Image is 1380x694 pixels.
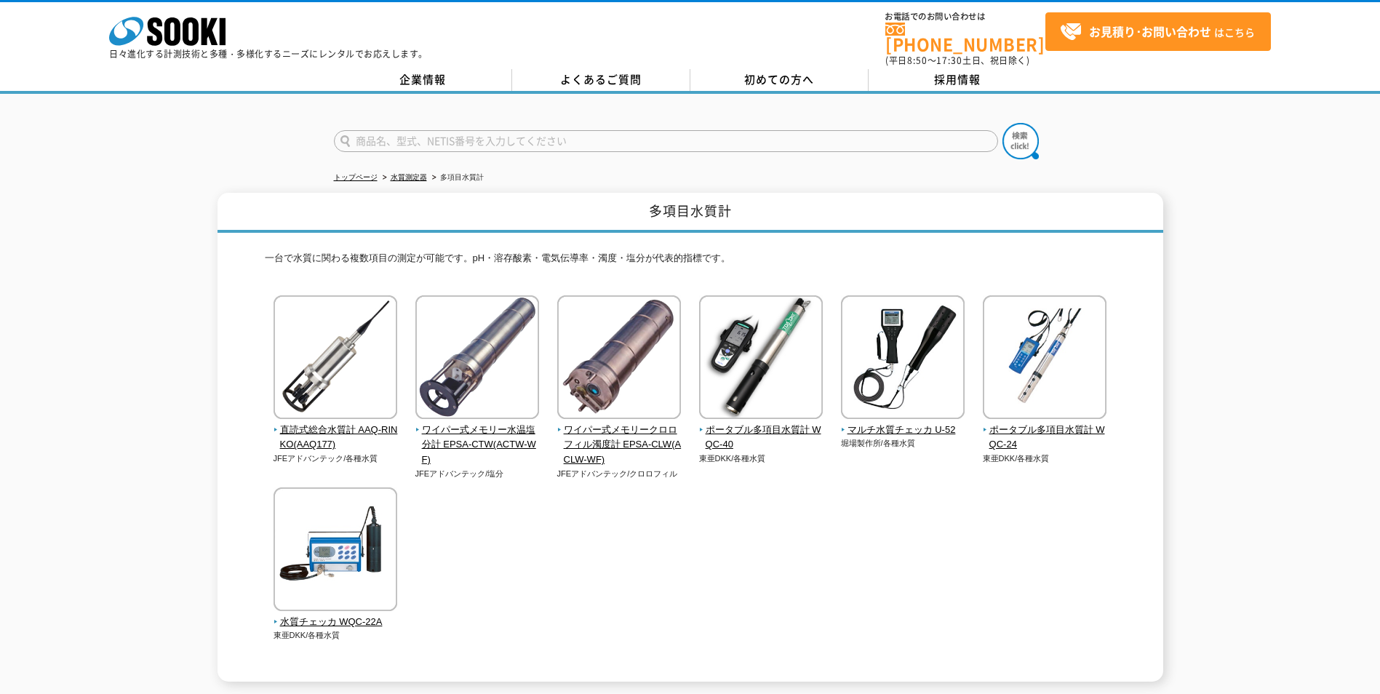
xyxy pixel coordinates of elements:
[869,69,1047,91] a: 採用情報
[841,437,965,450] p: 堀場製作所/各種水質
[218,193,1163,233] h1: 多項目水質計
[274,601,398,630] a: 水質チェッカ WQC-22A
[334,130,998,152] input: 商品名、型式、NETIS番号を入力してください
[744,71,814,87] span: 初めての方へ
[109,49,428,58] p: 日々進化する計測技術と多種・多様化するニーズにレンタルでお応えします。
[334,173,378,181] a: トップページ
[699,423,823,453] span: ポータブル多項目水質計 WQC-40
[885,12,1045,21] span: お電話でのお問い合わせは
[907,54,928,67] span: 8:50
[699,452,823,465] p: 東亜DKK/各種水質
[274,409,398,452] a: 直読式総合水質計 AAQ-RINKO(AAQ177)
[557,295,681,423] img: ワイパー式メモリークロロフィル濁度計 EPSA-CLW(ACLW-WF)
[1060,21,1255,43] span: はこちら
[690,69,869,91] a: 初めての方へ
[512,69,690,91] a: よくあるご質問
[983,295,1106,423] img: ポータブル多項目水質計 WQC-24
[415,423,540,468] span: ワイパー式メモリー水温塩分計 EPSA-CTW(ACTW-WF)
[274,487,397,615] img: 水質チェッカ WQC-22A
[334,69,512,91] a: 企業情報
[1089,23,1211,40] strong: お見積り･お問い合わせ
[274,295,397,423] img: 直読式総合水質計 AAQ-RINKO(AAQ177)
[699,409,823,452] a: ポータブル多項目水質計 WQC-40
[983,423,1107,453] span: ポータブル多項目水質計 WQC-24
[885,23,1045,52] a: [PHONE_NUMBER]
[936,54,962,67] span: 17:30
[983,452,1107,465] p: 東亜DKK/各種水質
[429,170,484,186] li: 多項目水質計
[415,468,540,480] p: JFEアドバンテック/塩分
[274,615,398,630] span: 水質チェッカ WQC-22A
[885,54,1029,67] span: (平日 ～ 土日、祝日除く)
[274,452,398,465] p: JFEアドバンテック/各種水質
[274,629,398,642] p: 東亜DKK/各種水質
[415,409,540,468] a: ワイパー式メモリー水温塩分計 EPSA-CTW(ACTW-WF)
[699,295,823,423] img: ポータブル多項目水質計 WQC-40
[841,409,965,438] a: マルチ水質チェッカ U-52
[841,295,965,423] img: マルチ水質チェッカ U-52
[1045,12,1271,51] a: お見積り･お問い合わせはこちら
[391,173,427,181] a: 水質測定器
[983,409,1107,452] a: ポータブル多項目水質計 WQC-24
[265,251,1116,274] p: 一台で水質に関わる複数項目の測定が可能です。pH・溶存酸素・電気伝導率・濁度・塩分が代表的指標です。
[1002,123,1039,159] img: btn_search.png
[415,295,539,423] img: ワイパー式メモリー水温塩分計 EPSA-CTW(ACTW-WF)
[557,409,682,468] a: ワイパー式メモリークロロフィル濁度計 EPSA-CLW(ACLW-WF)
[557,423,682,468] span: ワイパー式メモリークロロフィル濁度計 EPSA-CLW(ACLW-WF)
[274,423,398,453] span: 直読式総合水質計 AAQ-RINKO(AAQ177)
[841,423,965,438] span: マルチ水質チェッカ U-52
[557,468,682,480] p: JFEアドバンテック/クロロフィル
